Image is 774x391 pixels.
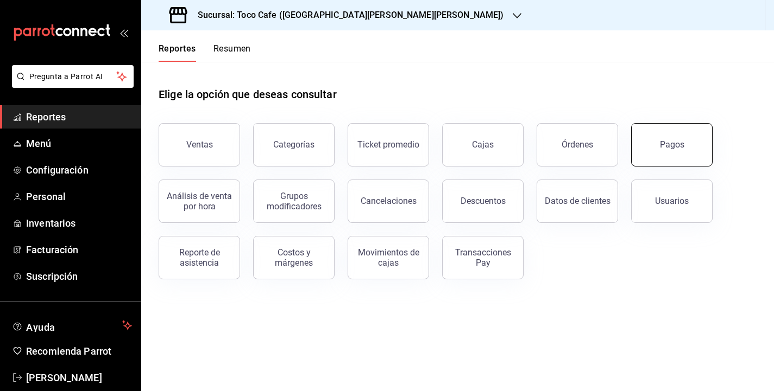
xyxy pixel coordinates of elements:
[472,139,494,150] div: Cajas
[26,242,132,257] span: Facturación
[213,43,251,62] button: Resumen
[166,191,233,211] div: Análisis de venta por hora
[442,180,524,223] button: Descuentos
[537,180,618,223] button: Datos de clientes
[442,123,524,166] button: Cajas
[660,139,684,150] div: Pagos
[26,344,132,358] span: Recomienda Parrot
[449,247,517,268] div: Transacciones Pay
[348,180,429,223] button: Cancelaciones
[159,236,240,279] button: Reporte de asistencia
[348,236,429,279] button: Movimientos de cajas
[537,123,618,166] button: Órdenes
[260,191,328,211] div: Grupos modificadores
[273,139,314,150] div: Categorías
[348,123,429,166] button: Ticket promedio
[357,139,419,150] div: Ticket promedio
[442,236,524,279] button: Transacciones Pay
[159,86,337,102] h1: Elige la opción que deseas consultar
[355,247,422,268] div: Movimientos de cajas
[119,28,128,37] button: open_drawer_menu
[29,71,117,82] span: Pregunta a Parrot AI
[26,136,132,151] span: Menú
[159,43,251,62] div: navigation tabs
[253,123,335,166] button: Categorías
[166,247,233,268] div: Reporte de asistencia
[361,196,417,206] div: Cancelaciones
[253,236,335,279] button: Costos y márgenes
[159,180,240,223] button: Análisis de venta por hora
[545,196,611,206] div: Datos de clientes
[159,123,240,166] button: Ventas
[26,269,132,284] span: Suscripción
[631,180,713,223] button: Usuarios
[562,139,593,150] div: Órdenes
[26,189,132,204] span: Personal
[189,9,504,22] h3: Sucursal: Toco Cafe ([GEOGRAPHIC_DATA][PERSON_NAME][PERSON_NAME])
[26,110,132,124] span: Reportes
[8,79,134,90] a: Pregunta a Parrot AI
[253,180,335,223] button: Grupos modificadores
[159,43,196,62] button: Reportes
[461,196,506,206] div: Descuentos
[260,247,328,268] div: Costos y márgenes
[655,196,689,206] div: Usuarios
[26,370,132,385] span: [PERSON_NAME]
[12,65,134,88] button: Pregunta a Parrot AI
[631,123,713,166] button: Pagos
[26,319,118,332] span: Ayuda
[26,216,132,230] span: Inventarios
[26,163,132,177] span: Configuración
[186,139,213,150] div: Ventas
